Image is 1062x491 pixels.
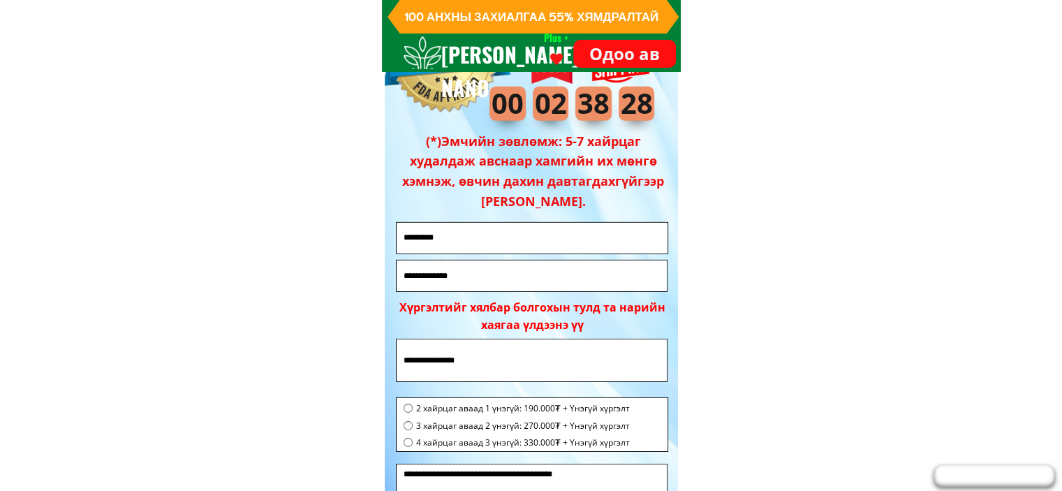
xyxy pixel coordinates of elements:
span: 4 хайрцаг аваад 3 үнэгүй: 330.000₮ + Үнэгүй хүргэлт [416,436,630,449]
p: Одоо ав [573,40,676,68]
span: 3 хайрцаг аваад 2 үнэгүй: 270.000₮ + Үнэгүй хүргэлт [416,419,630,432]
div: Хүргэлтийг хялбар болгохын тулд та нарийн хаягаа үлдээнэ үү [399,299,665,335]
span: 2 хайрцаг аваад 1 үнэгүй: 190.000₮ + Үнэгүй хүргэлт [416,402,630,415]
h3: [PERSON_NAME] NANO [441,38,596,105]
h3: (*)Эмчийн зөвлөмж: 5-7 хайрцаг худалдаж авснаар хамгийн их мөнгө хэмнэж, өвчин дахин давтагдахгүй... [392,131,675,212]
